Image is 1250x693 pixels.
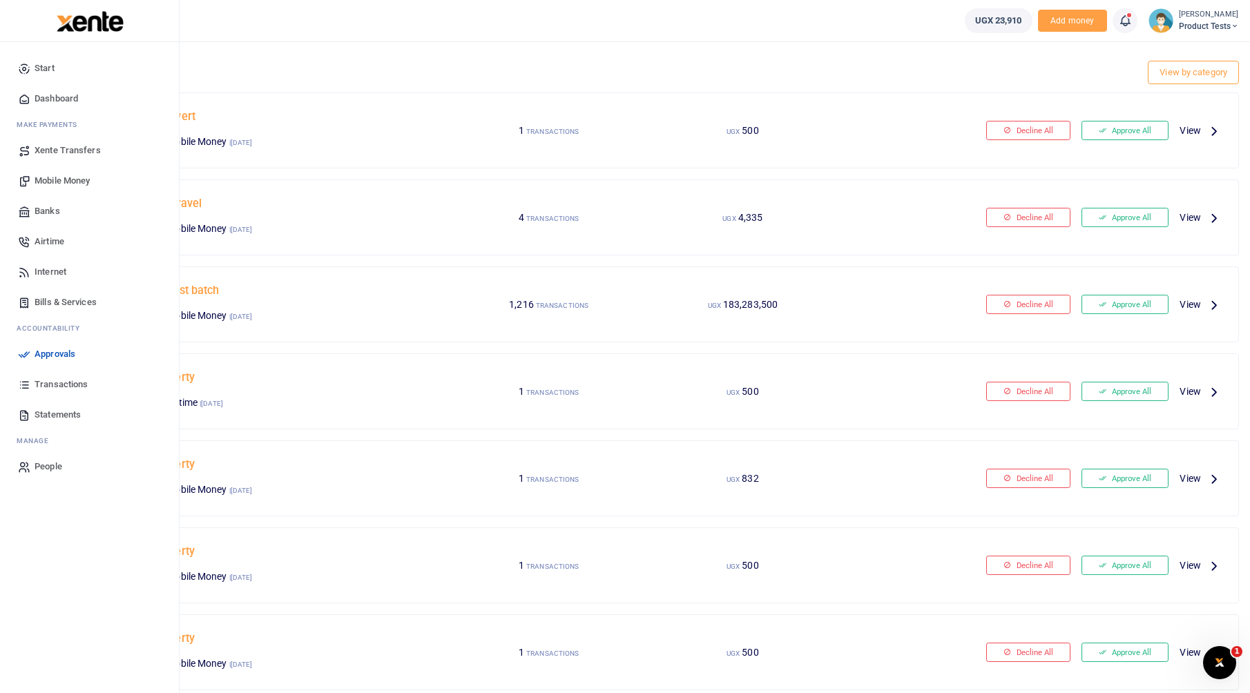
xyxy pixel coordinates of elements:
[11,84,168,114] a: Dashboard
[1180,384,1200,399] span: View
[57,11,124,32] img: logo-large
[166,484,227,495] span: Mobile Money
[201,400,223,407] small: [DATE]
[742,560,758,571] span: 500
[536,302,588,309] small: TRANSACTIONS
[519,212,524,223] span: 4
[35,235,64,248] span: Airtime
[229,574,231,581] small: |
[723,299,778,310] span: 183,283,500
[742,125,758,136] span: 500
[52,59,1239,75] h4: Pending your approval
[231,574,253,581] small: [DATE]
[1180,123,1200,138] span: View
[526,389,579,396] small: TRANSACTIONS
[35,460,62,474] span: People
[526,476,579,483] small: TRANSACTIONS
[1081,643,1169,662] button: Approve All
[166,371,446,384] h5: werty
[727,476,740,483] small: UGX
[229,487,231,494] small: |
[742,386,758,397] span: 500
[1038,10,1107,32] span: Add money
[11,226,168,257] a: Airtime
[986,382,1070,401] button: Decline All
[1231,646,1242,657] span: 1
[166,658,227,669] span: Mobile Money
[166,458,446,471] h5: werty
[229,661,231,668] small: |
[1081,556,1169,575] button: Approve All
[975,14,1022,28] span: UGX 23,910
[35,408,81,422] span: Statements
[166,571,227,582] span: Mobile Money
[722,215,735,222] small: UGX
[35,61,55,75] span: Start
[986,121,1070,140] button: Decline All
[1038,10,1107,32] li: Toup your wallet
[11,135,168,166] a: Xente Transfers
[23,119,77,130] span: ake Payments
[35,144,101,157] span: Xente Transfers
[519,560,524,571] span: 1
[1148,8,1239,33] a: profile-user [PERSON_NAME] Product Tests
[166,284,446,297] h5: Test batch
[11,196,168,226] a: Banks
[229,226,231,233] small: |
[166,310,227,321] span: Mobile Money
[1081,208,1169,227] button: Approve All
[27,323,79,333] span: countability
[1081,295,1169,314] button: Approve All
[986,208,1070,227] button: Decline All
[231,226,253,233] small: [DATE]
[229,313,231,320] small: |
[738,212,763,223] span: 4,335
[986,469,1070,488] button: Decline All
[11,451,168,482] a: People
[708,302,721,309] small: UGX
[959,8,1038,33] li: Wallet ballance
[231,661,253,668] small: [DATE]
[1180,645,1200,660] span: View
[1081,469,1169,488] button: Approve All
[35,265,66,279] span: Internet
[11,400,168,430] a: Statements
[1180,558,1200,573] span: View
[526,215,579,222] small: TRANSACTIONS
[742,473,758,484] span: 832
[986,643,1070,662] button: Decline All
[519,125,524,136] span: 1
[11,430,168,451] li: M
[166,110,446,124] h5: qwert
[519,386,524,397] span: 1
[11,257,168,287] a: Internet
[519,647,524,658] span: 1
[526,563,579,570] small: TRANSACTIONS
[1148,8,1173,33] img: profile-user
[35,295,97,309] span: Bills & Services
[166,197,446,211] h5: teravel
[55,15,124,26] a: logo-small logo-large logo-large
[11,318,168,339] li: Ac
[1203,646,1236,679] iframe: Intercom live chat
[965,8,1032,33] a: UGX 23,910
[166,136,227,147] span: Mobile Money
[1180,471,1200,486] span: View
[23,436,49,446] span: anage
[166,397,198,408] span: Airtime
[166,632,446,645] h5: werty
[1081,382,1169,401] button: Approve All
[11,114,168,135] li: M
[1179,9,1239,21] small: [PERSON_NAME]
[727,650,740,657] small: UGX
[1081,121,1169,140] button: Approve All
[727,563,740,570] small: UGX
[231,139,253,146] small: [DATE]
[519,473,524,484] span: 1
[200,400,201,407] small: |
[986,295,1070,314] button: Decline All
[727,389,740,396] small: UGX
[166,223,227,234] span: Mobile Money
[526,128,579,135] small: TRANSACTIONS
[35,174,90,188] span: Mobile Money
